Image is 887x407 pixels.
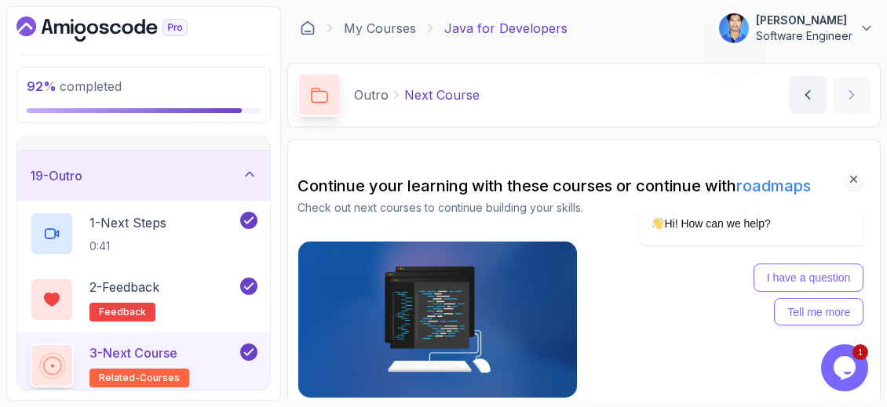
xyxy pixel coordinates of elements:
[821,344,871,391] iframe: chat widget
[89,238,166,254] p: 0:41
[99,306,146,318] span: feedback
[30,212,257,256] button: 1-Next Steps0:41
[404,85,480,104] p: Next Course
[444,19,568,38] p: Java for Developers
[756,13,852,28] p: [PERSON_NAME]
[16,16,224,42] a: Dashboard
[27,78,122,94] span: completed
[89,213,166,232] p: 1 - Next Steps
[719,13,749,43] img: user profile image
[300,20,316,36] a: Dashboard
[30,166,82,185] h3: 19 - Outro
[298,242,577,398] img: Java CLI Build card
[30,278,257,322] button: 2-Feedbackfeedback
[344,19,416,38] a: My Courses
[718,13,874,44] button: user profile image[PERSON_NAME]Software Engineer
[30,343,257,387] button: 3-Next Courserelated-courses
[297,200,871,216] p: Check out next courses to continue building your skills.
[89,343,177,362] p: 3 - Next Course
[99,372,180,384] span: related-courses
[589,62,871,336] iframe: chat widget
[89,278,159,296] p: 2 - Feedback
[17,151,270,201] button: 19-Outro
[354,85,389,104] p: Outro
[756,28,852,44] p: Software Engineer
[297,175,871,197] h2: Continue your learning with these courses or continue with
[27,78,57,94] span: 92 %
